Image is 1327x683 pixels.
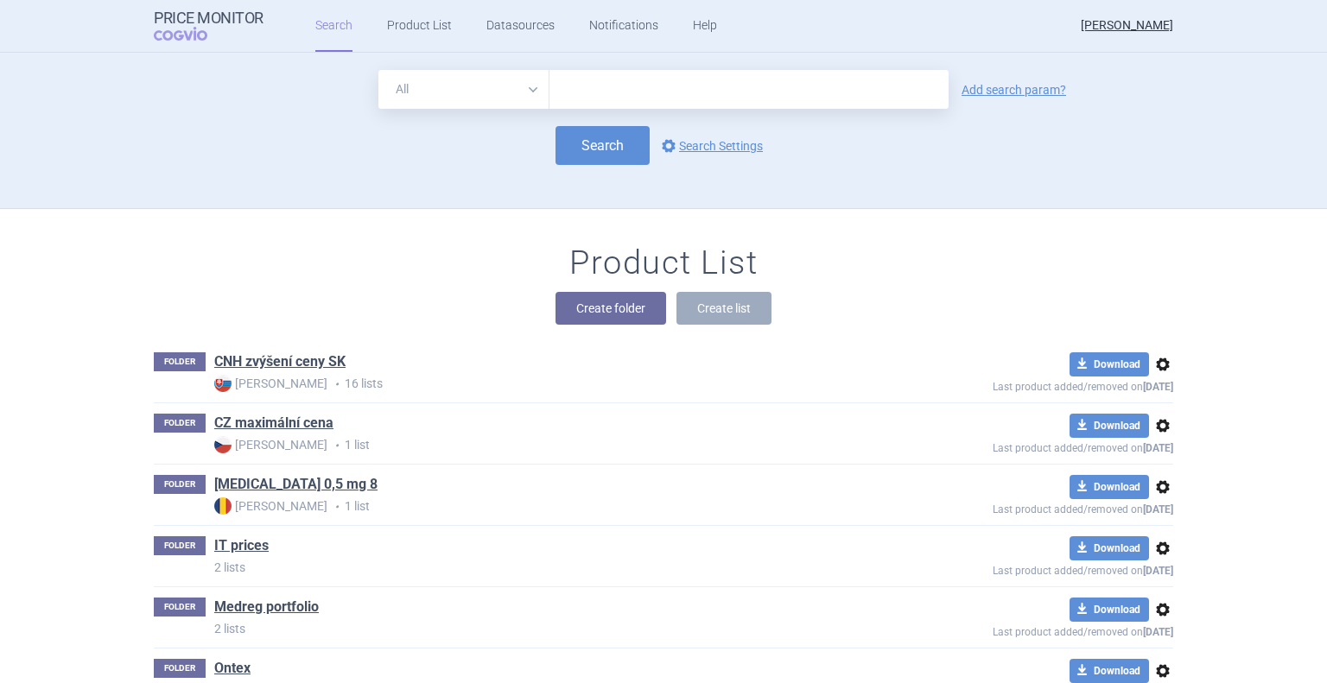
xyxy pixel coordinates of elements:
a: Medreg portfolio [214,598,319,617]
p: FOLDER [154,598,206,617]
strong: [DATE] [1143,565,1173,577]
p: FOLDER [154,352,206,371]
p: FOLDER [154,536,206,555]
h1: Product List [569,243,758,283]
button: Download [1070,598,1149,622]
button: Download [1070,414,1149,438]
p: 1 list [214,497,867,515]
strong: [DATE] [1143,442,1173,454]
button: Download [1070,659,1149,683]
p: FOLDER [154,475,206,494]
span: COGVIO [154,27,232,41]
img: RO [214,497,232,515]
a: CNH zvýšení ceny SK [214,352,346,371]
h1: Dostinex 0,5 mg 8 [214,475,378,497]
strong: [DATE] [1143,626,1173,638]
a: Price MonitorCOGVIO [154,9,263,42]
strong: Price Monitor [154,9,263,27]
img: CZ [214,436,232,453]
h1: Ontex [214,659,251,681]
button: Download [1070,352,1149,376]
i: • [327,498,345,515]
p: Last product added/removed on [867,622,1173,638]
p: 1 list [214,436,867,454]
p: FOLDER [154,414,206,433]
p: Last product added/removed on [867,560,1173,577]
h1: Medreg portfolio [214,598,319,620]
a: Search Settings [658,136,763,156]
p: 2 lists [214,620,867,637]
h1: CNH zvýšení ceny SK [214,352,346,375]
img: SK [214,375,232,392]
button: Download [1070,475,1149,499]
strong: [PERSON_NAME] [214,375,327,392]
strong: [DATE] [1143,381,1173,393]
button: Download [1070,536,1149,560]
strong: [PERSON_NAME] [214,436,327,453]
button: Create folder [556,292,666,325]
a: Add search param? [962,84,1066,96]
p: Last product added/removed on [867,499,1173,515]
p: 16 lists [214,375,867,393]
a: [MEDICAL_DATA] 0,5 mg 8 [214,475,378,494]
p: 2 lists [214,559,867,576]
button: Create list [676,292,771,325]
a: Ontex [214,659,251,678]
strong: [PERSON_NAME] [214,497,327,515]
h1: CZ maximální cena [214,414,333,436]
p: Last product added/removed on [867,376,1173,393]
i: • [327,437,345,454]
a: CZ maximální cena [214,414,333,433]
i: • [327,376,345,393]
h1: IT prices [214,536,269,559]
strong: [DATE] [1143,503,1173,515]
a: IT prices [214,536,269,555]
p: FOLDER [154,659,206,678]
p: Last product added/removed on [867,438,1173,454]
button: Search [556,126,650,165]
